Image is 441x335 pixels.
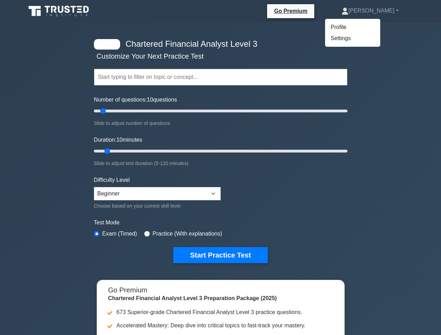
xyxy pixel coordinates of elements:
[94,136,142,144] label: Duration: minutes
[94,96,177,104] label: Number of questions: questions
[94,159,347,167] div: Slide to adjust test duration (5-120 minutes)
[94,218,347,227] label: Test Mode
[94,202,221,210] div: Choose based on your current skill level
[153,230,222,238] label: Practice (With explanations)
[116,137,123,143] span: 10
[94,176,130,184] label: Difficulty Level
[325,33,380,44] a: Settings
[94,69,347,85] input: Start typing to filter on topic or concept...
[102,230,137,238] label: Exam (Timed)
[147,97,153,103] span: 10
[325,22,380,33] a: Profile
[173,247,267,263] button: Start Practice Test
[94,119,347,127] div: Slide to adjust number of questions
[123,39,313,49] h4: Chartered Financial Analyst Level 3
[270,7,311,15] a: Go Premium
[325,18,381,47] ul: [PERSON_NAME]
[325,4,416,18] a: [PERSON_NAME]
